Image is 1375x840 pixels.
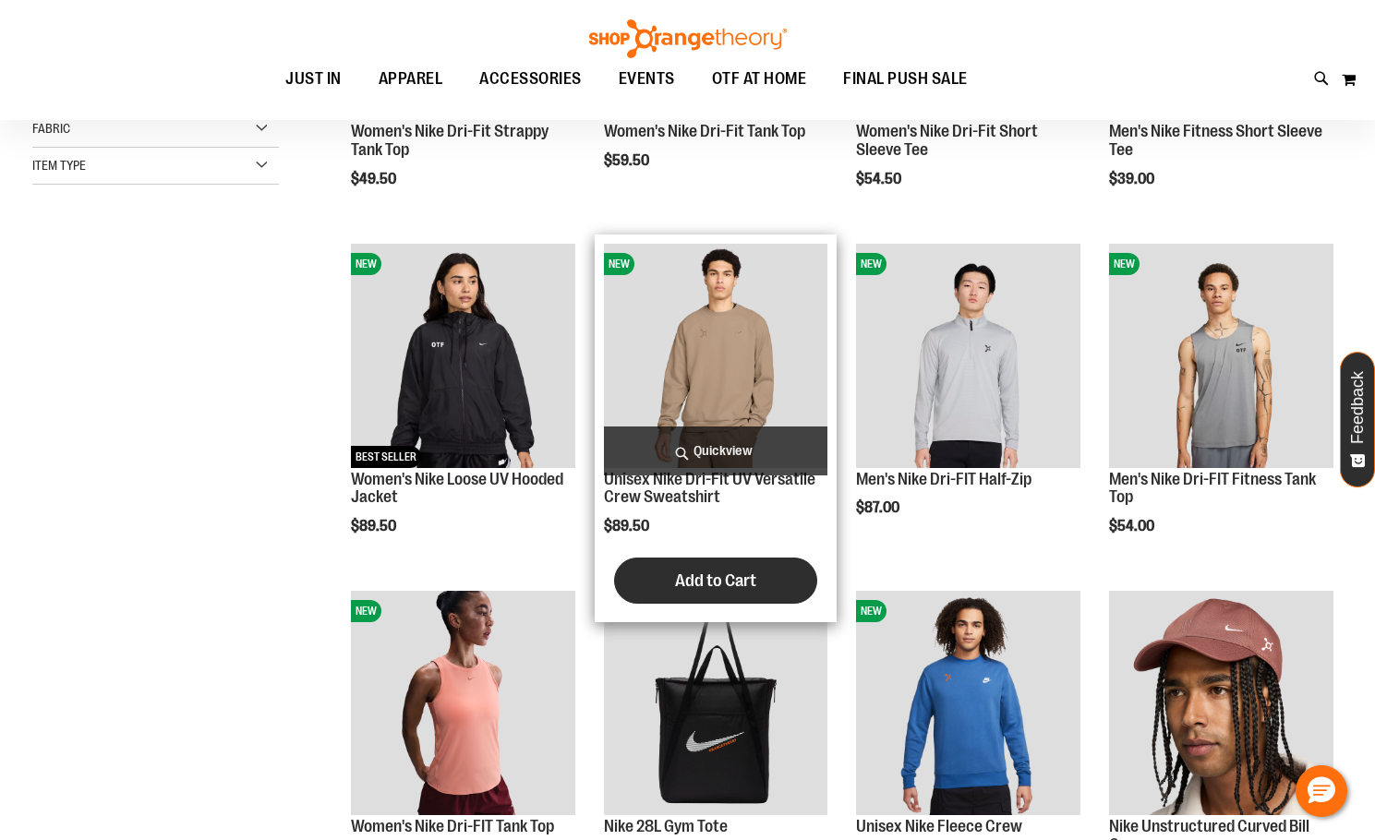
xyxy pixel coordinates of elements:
a: Women's Nike Dri-Fit Tank Top [604,122,805,140]
button: Add to Cart [614,558,817,604]
span: EVENTS [619,58,675,100]
a: Nike Unstructured Curved Bill Cap [1109,591,1333,818]
a: JUST IN [267,58,360,101]
span: Fabric [32,121,70,136]
a: Men's Nike Dri-FIT Fitness Tank Top [1109,470,1316,507]
a: Quickview [604,426,828,475]
a: Women's Nike Dri-FIT Tank TopNEW [351,591,575,818]
img: Shop Orangetheory [586,19,790,58]
span: $39.00 [1109,171,1157,187]
a: Unisex Nike Dri-Fit UV Versatile Crew Sweatshirt [604,470,815,507]
span: BEST SELLER [351,446,421,468]
a: EVENTS [600,58,694,101]
a: Women's Nike Loose UV Hooded Jacket [351,470,563,507]
a: Men's Nike Dri-FIT Half-ZipNEW [856,244,1080,471]
a: Unisex Nike Fleece CrewNEW [856,591,1080,818]
a: Unisex Nike Dri-Fit UV Versatile Crew SweatshirtNEW [604,244,828,471]
img: Unisex Nike Fleece Crew [856,591,1080,815]
a: Men's Nike Fitness Short Sleeve Tee [1109,122,1322,159]
a: FINAL PUSH SALE [825,58,986,101]
div: product [847,234,1090,564]
div: product [1100,234,1343,582]
a: ACCESSORIES [461,58,600,101]
img: Women's Nike Loose UV Hooded Jacket [351,244,575,468]
span: NEW [351,600,381,622]
img: Nike Unstructured Curved Bill Cap [1109,591,1333,815]
a: OTF AT HOME [694,58,826,101]
span: NEW [856,600,887,622]
span: $89.50 [604,518,652,534]
span: JUST IN [285,58,342,100]
span: APPAREL [379,58,443,100]
span: ACCESSORIES [479,58,582,100]
img: Women's Nike Dri-FIT Tank Top [351,591,575,815]
span: $54.50 [856,171,904,187]
img: Unisex Nike Dri-Fit UV Versatile Crew Sweatshirt [604,244,828,468]
a: Unisex Nike Fleece Crew [856,817,1022,835]
span: FINAL PUSH SALE [843,58,968,100]
img: Nike 28L Gym Tote [604,591,828,815]
a: Men's Nike Dri-FIT Fitness Tank TopNEW [1109,244,1333,471]
span: Add to Cart [675,570,756,591]
a: Nike 28L Gym Tote [604,817,728,835]
div: product [342,234,585,582]
span: $89.50 [351,518,399,534]
button: Feedback - Show survey [1340,352,1375,487]
a: Women's Nike Dri-Fit Short Sleeve Tee [856,122,1038,159]
span: NEW [604,253,634,275]
a: Women's Nike Loose UV Hooded JacketNEWBEST SELLER [351,244,575,471]
div: product [595,234,838,622]
span: NEW [856,253,887,275]
span: $49.50 [351,171,399,187]
span: NEW [351,253,381,275]
span: $59.50 [604,152,652,169]
img: Men's Nike Dri-FIT Fitness Tank Top [1109,244,1333,468]
span: OTF AT HOME [712,58,807,100]
span: $54.00 [1109,518,1157,534]
img: Men's Nike Dri-FIT Half-Zip [856,244,1080,468]
span: Feedback [1349,371,1367,444]
button: Hello, have a question? Let’s chat. [1296,765,1347,817]
a: Nike 28L Gym ToteNEW [604,591,828,818]
span: Item Type [32,158,86,173]
a: Men's Nike Dri-FIT Half-Zip [856,470,1031,488]
span: NEW [1109,253,1140,275]
span: $87.00 [856,499,902,516]
a: Women's Nike Dri-FIT Tank Top [351,817,554,835]
a: APPAREL [360,58,462,100]
a: Women's Nike Dri-Fit Strappy Tank Top [351,122,549,159]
